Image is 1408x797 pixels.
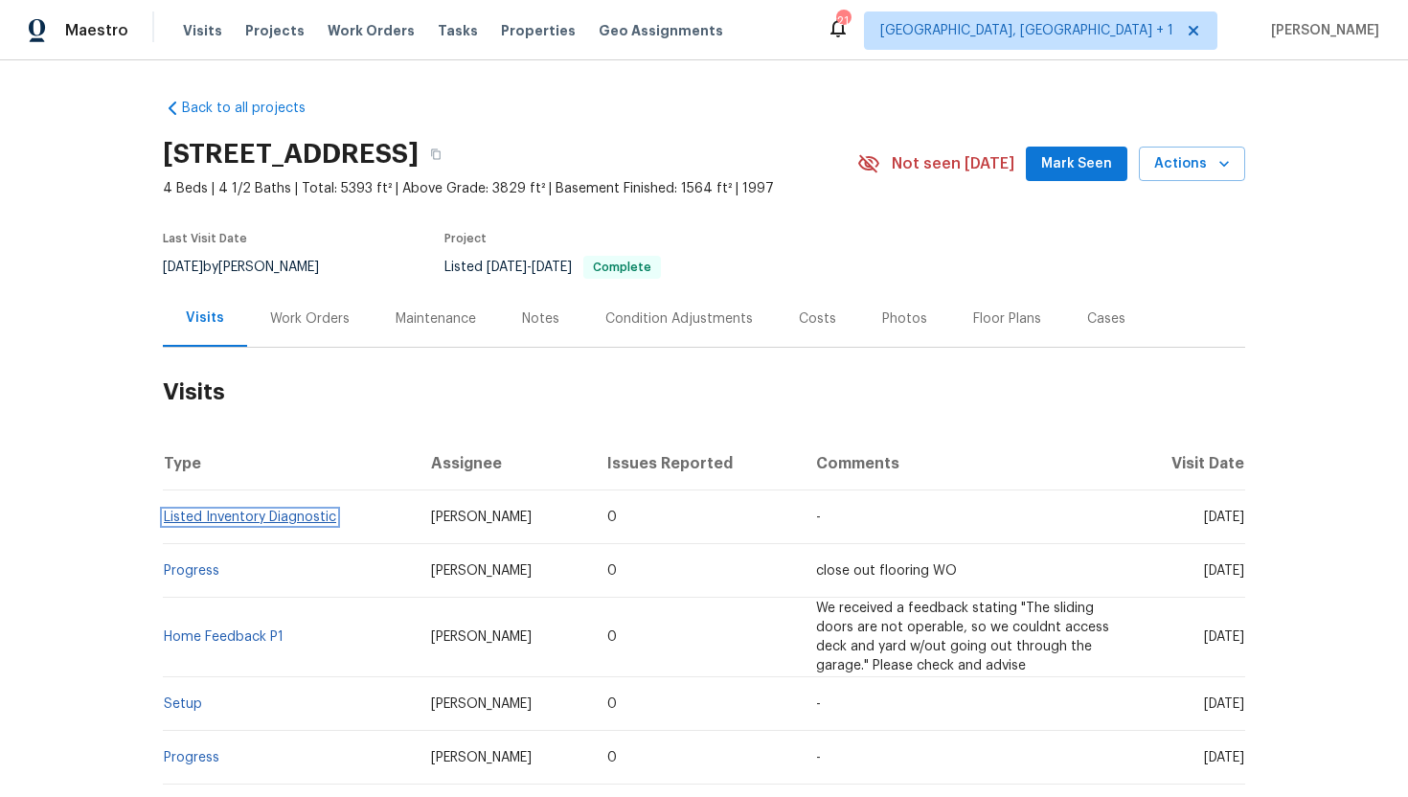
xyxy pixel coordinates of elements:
[186,308,224,328] div: Visits
[183,21,222,40] span: Visits
[163,179,857,198] span: 4 Beds | 4 1/2 Baths | Total: 5393 ft² | Above Grade: 3829 ft² | Basement Finished: 1564 ft² | 1997
[163,348,1245,437] h2: Visits
[431,751,532,764] span: [PERSON_NAME]
[599,21,723,40] span: Geo Assignments
[522,309,559,329] div: Notes
[245,21,305,40] span: Projects
[163,437,416,490] th: Type
[1125,437,1245,490] th: Visit Date
[816,602,1109,672] span: We received a feedback stating "The sliding doors are not operable, so we couldnt access deck and...
[585,262,659,273] span: Complete
[1204,564,1244,578] span: [DATE]
[501,21,576,40] span: Properties
[270,309,350,329] div: Work Orders
[1263,21,1379,40] span: [PERSON_NAME]
[416,437,592,490] th: Assignee
[163,233,247,244] span: Last Visit Date
[607,630,617,644] span: 0
[164,564,219,578] a: Progress
[438,24,478,37] span: Tasks
[419,137,453,171] button: Copy Address
[328,21,415,40] span: Work Orders
[65,21,128,40] span: Maestro
[607,564,617,578] span: 0
[799,309,836,329] div: Costs
[431,564,532,578] span: [PERSON_NAME]
[816,751,821,764] span: -
[592,437,802,490] th: Issues Reported
[487,261,527,274] span: [DATE]
[836,11,850,31] div: 21
[973,309,1041,329] div: Floor Plans
[607,751,617,764] span: 0
[444,233,487,244] span: Project
[607,511,617,524] span: 0
[892,154,1014,173] span: Not seen [DATE]
[444,261,661,274] span: Listed
[164,751,219,764] a: Progress
[487,261,572,274] span: -
[1204,697,1244,711] span: [DATE]
[605,309,753,329] div: Condition Adjustments
[801,437,1125,490] th: Comments
[164,630,284,644] a: Home Feedback P1
[1087,309,1125,329] div: Cases
[164,697,202,711] a: Setup
[1154,152,1230,176] span: Actions
[607,697,617,711] span: 0
[816,564,957,578] span: close out flooring WO
[882,309,927,329] div: Photos
[431,511,532,524] span: [PERSON_NAME]
[1204,630,1244,644] span: [DATE]
[816,697,821,711] span: -
[163,261,203,274] span: [DATE]
[1204,511,1244,524] span: [DATE]
[816,511,821,524] span: -
[431,630,532,644] span: [PERSON_NAME]
[164,511,336,524] a: Listed Inventory Diagnostic
[880,21,1173,40] span: [GEOGRAPHIC_DATA], [GEOGRAPHIC_DATA] + 1
[431,697,532,711] span: [PERSON_NAME]
[396,309,476,329] div: Maintenance
[163,256,342,279] div: by [PERSON_NAME]
[1204,751,1244,764] span: [DATE]
[1139,147,1245,182] button: Actions
[1026,147,1127,182] button: Mark Seen
[1041,152,1112,176] span: Mark Seen
[163,99,347,118] a: Back to all projects
[532,261,572,274] span: [DATE]
[163,145,419,164] h2: [STREET_ADDRESS]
